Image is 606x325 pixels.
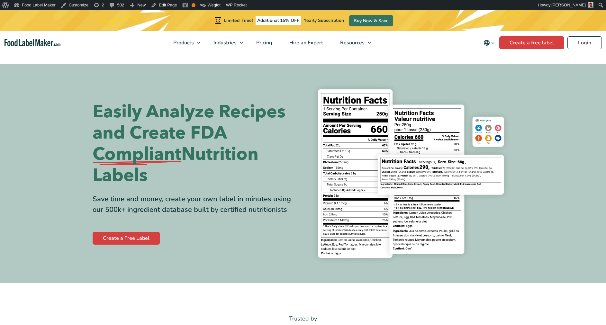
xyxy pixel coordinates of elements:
[338,39,365,46] span: Resources
[212,39,237,46] span: Industries
[332,31,374,55] a: Resources
[248,31,279,55] a: Pricing
[551,3,586,7] span: [PERSON_NAME]
[479,36,499,49] button: Change language
[171,39,194,46] span: Products
[93,314,514,323] p: Trusted by
[499,36,564,49] a: Create a free label
[5,39,61,47] a: Food Label Maker homepage
[304,17,344,23] span: Yearly Subscription
[93,232,160,245] a: Create a Free Label
[254,39,273,46] span: Pricing
[93,101,298,186] h1: Easily Analyze Recipes and Create FDA Nutrition Labels
[165,31,204,55] a: Products
[224,17,253,23] span: Limited Time!
[205,31,246,55] a: Industries
[93,144,181,165] span: Compliant
[287,39,324,46] span: Hire an Expert
[192,3,195,7] div: OK
[93,194,298,215] div: Save time and money, create your own label in minutes using our 500k+ ingredient database built b...
[349,15,393,26] a: Buy Now & Save
[281,31,330,55] a: Hire an Expert
[256,16,301,25] span: Additional 15% OFF
[567,36,602,49] a: Login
